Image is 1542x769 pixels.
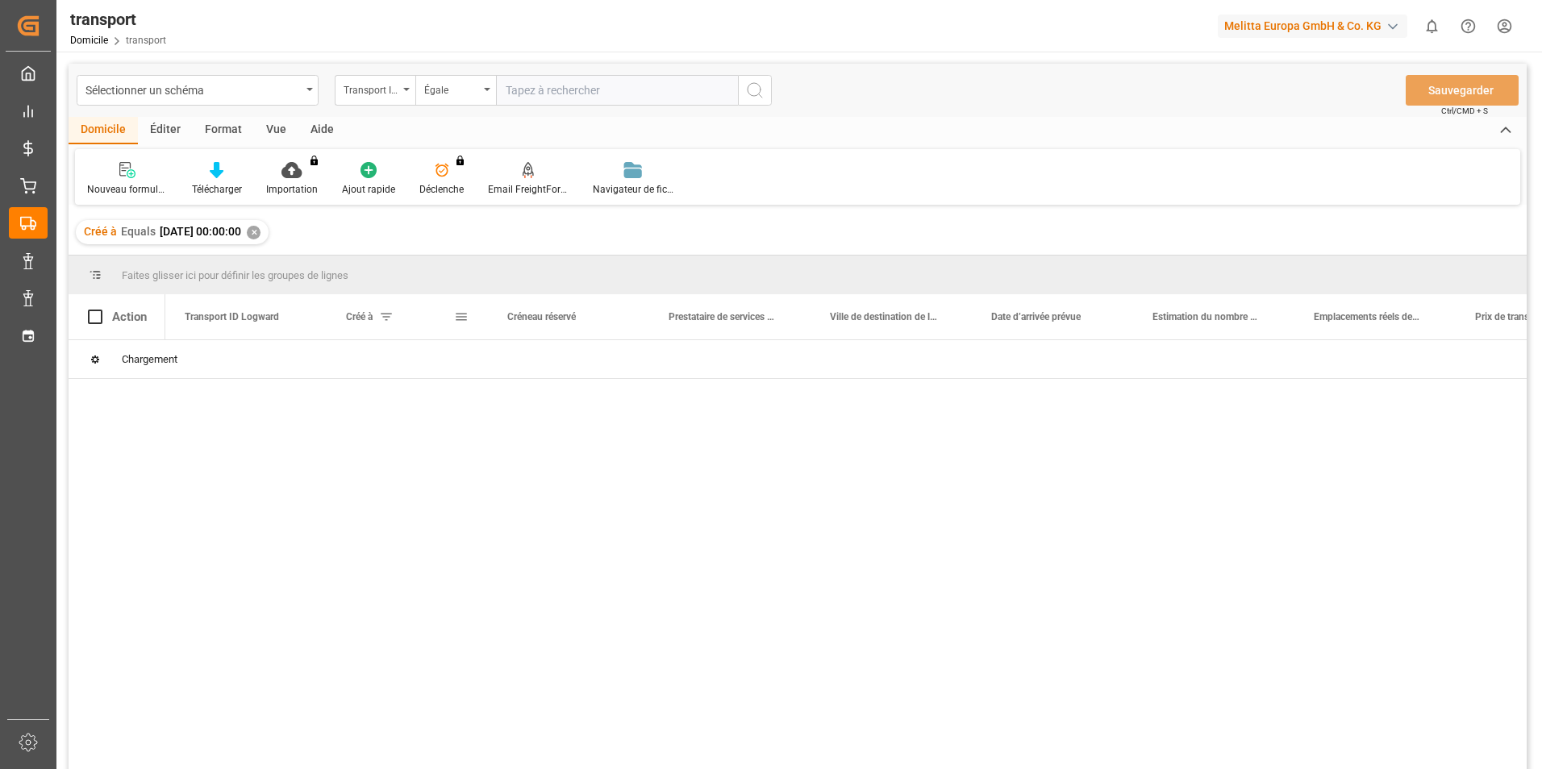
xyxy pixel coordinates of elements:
[77,75,319,106] button: Ouvrir le menu
[85,79,301,99] div: Sélectionner un schéma
[1152,311,1261,322] span: Estimation du nombre de places de palettes
[335,75,415,106] button: Ouvrir le menu
[70,7,166,31] div: transport
[830,311,938,322] span: Ville de destination de livraison
[138,117,193,144] div: Éditer
[121,225,156,238] span: Equals
[496,75,738,106] input: Tapez à rechercher
[1414,8,1450,44] button: Afficher 0 nouvelles notifications
[593,182,673,197] div: Navigateur de fichiers
[122,269,348,281] span: Faites glisser ici pour définir les groupes de lignes
[247,226,260,239] div: ✕
[160,225,241,238] span: [DATE] 00:00:00
[346,311,373,322] span: Créé à
[1314,311,1422,322] span: Emplacements réels des palettes
[488,182,569,197] div: Email FreightForwarders
[254,117,298,144] div: Vue
[69,117,138,144] div: Domicile
[1406,75,1519,106] button: Sauvegarder
[1441,105,1488,117] span: Ctrl/CMD + S
[185,311,279,322] span: Transport ID Logward
[1450,8,1486,44] button: Centre d’aide
[193,117,254,144] div: Format
[669,311,777,322] span: Prestataire de services de transport
[192,182,242,197] div: Télécharger
[298,117,346,144] div: Aide
[344,79,398,98] div: Transport ID Logward
[507,311,576,322] span: Créneau réservé
[342,182,395,197] div: Ajout rapide
[122,353,177,365] span: Chargement
[87,182,168,197] div: Nouveau formulaire
[424,79,479,98] div: Égale
[112,310,147,324] div: Action
[1218,10,1414,41] button: Melitta Europa GmbH & Co. KG
[70,35,108,46] a: Domicile
[738,75,772,106] button: Bouton de recherche
[991,311,1081,322] span: Date d’arrivée prévue
[1224,18,1382,35] font: Melitta Europa GmbH & Co. KG
[415,75,496,106] button: Ouvrir le menu
[84,225,117,238] span: Créé à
